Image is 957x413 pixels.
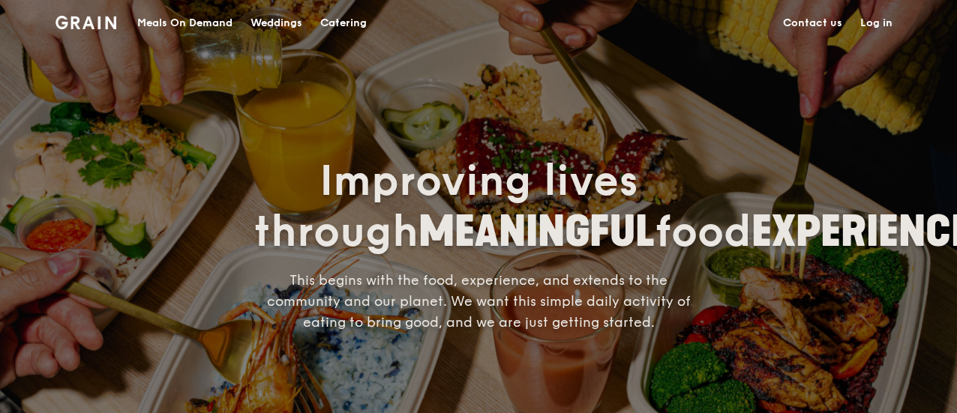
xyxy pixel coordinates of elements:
[311,1,376,46] a: Catering
[320,1,367,46] div: Catering
[250,1,302,46] div: Weddings
[267,272,691,331] span: This begins with the food, experience, and extends to the community and our planet. We want this ...
[55,16,116,29] img: Grain
[137,1,232,46] div: Meals On Demand
[774,1,851,46] a: Contact us
[241,1,311,46] a: Weddings
[418,207,655,257] span: MEANINGFUL
[851,1,901,46] a: Log in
